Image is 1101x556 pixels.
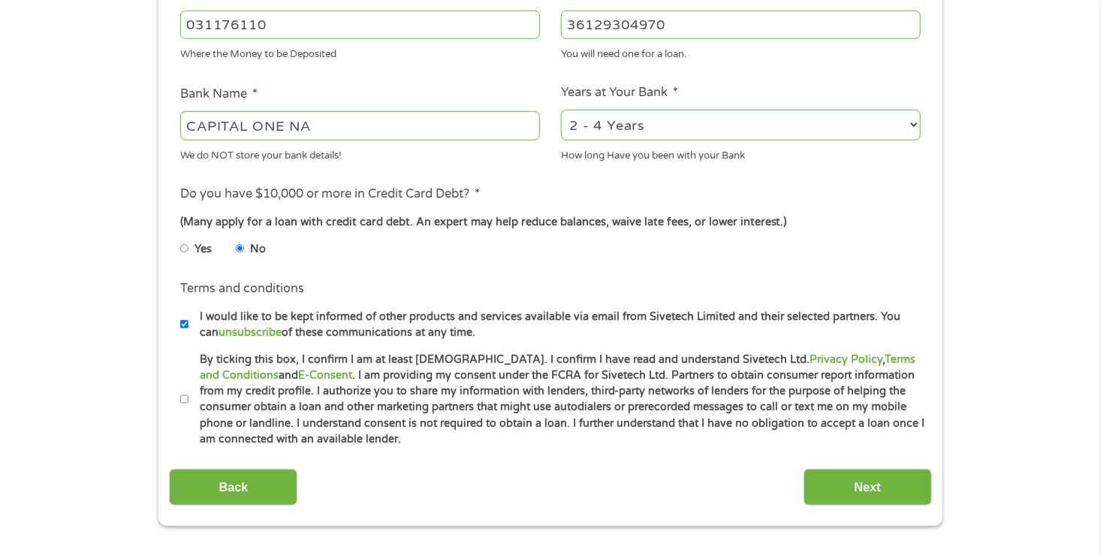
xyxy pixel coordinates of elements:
label: Terms and conditions [180,281,304,297]
label: By ticking this box, I confirm I am at least [DEMOGRAPHIC_DATA]. I confirm I have read and unders... [189,352,925,448]
label: Years at Your Bank [561,85,678,101]
a: unsubscribe [219,326,282,339]
input: 345634636 [561,11,921,39]
a: E-Consent [298,369,352,382]
div: Where the Money to be Deposited [180,42,540,62]
a: Terms and Conditions [200,353,915,382]
div: You will need one for a loan. [561,42,921,62]
label: Yes [195,241,212,258]
input: Next [804,469,932,506]
input: 263177916 [180,11,540,39]
label: No [250,241,266,258]
input: Back [169,469,297,506]
div: (Many apply for a loan with credit card debt. An expert may help reduce balances, waive late fees... [180,214,921,231]
div: How long Have you been with your Bank [561,143,921,163]
a: Privacy Policy [810,353,882,366]
label: Do you have $10,000 or more in Credit Card Debt? [180,186,480,202]
label: Bank Name [180,86,258,102]
label: I would like to be kept informed of other products and services available via email from Sivetech... [189,309,925,341]
div: We do NOT store your bank details! [180,143,540,163]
